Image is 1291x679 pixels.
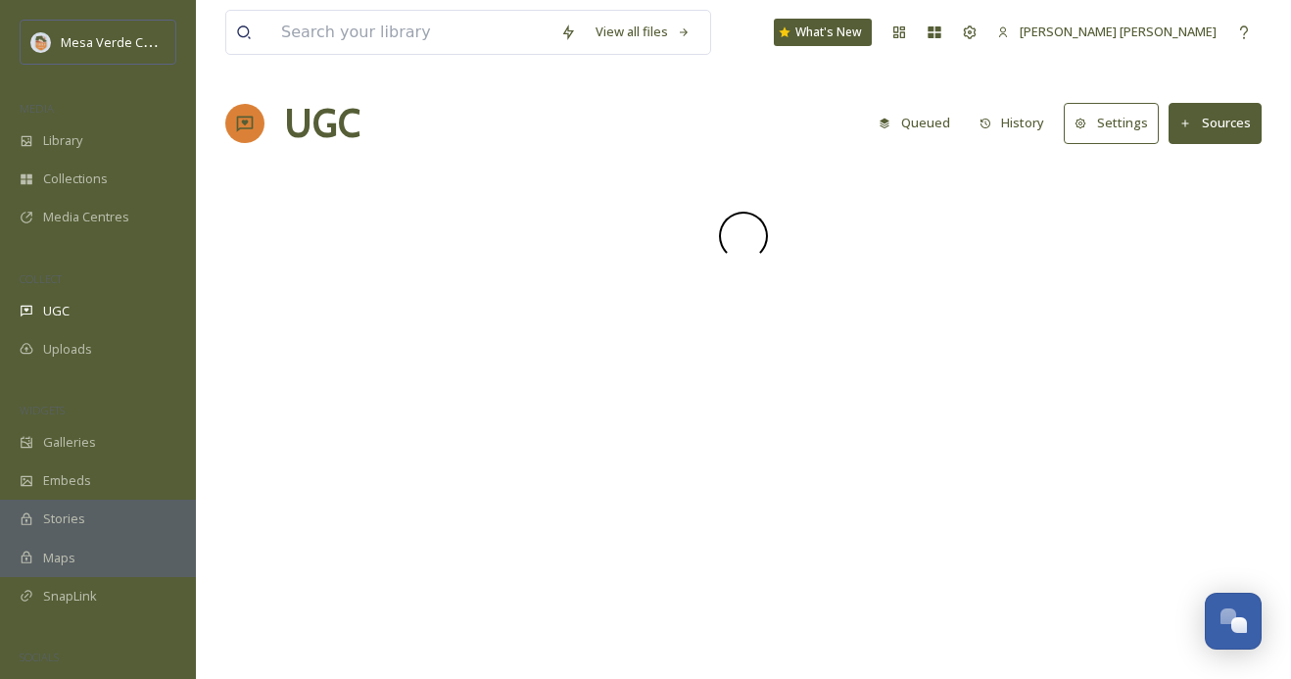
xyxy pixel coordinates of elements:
button: Settings [1064,103,1159,143]
span: MEDIA [20,101,54,116]
input: Search your library [271,11,550,54]
a: Settings [1064,103,1169,143]
button: History [970,104,1055,142]
span: Media Centres [43,208,129,226]
a: [PERSON_NAME] [PERSON_NAME] [987,13,1226,51]
a: Queued [869,104,970,142]
span: Maps [43,549,75,567]
img: MVC%20SnapSea%20logo%20%281%29.png [31,32,51,52]
span: SOCIALS [20,650,59,664]
a: View all files [586,13,700,51]
span: [PERSON_NAME] [PERSON_NAME] [1020,23,1217,40]
a: History [970,104,1065,142]
a: What's New [774,19,872,46]
span: Embeds [43,471,91,490]
span: Collections [43,170,108,188]
span: Mesa Verde Country [61,32,181,51]
span: Uploads [43,340,92,359]
span: UGC [43,302,70,320]
button: Sources [1169,103,1262,143]
span: Stories [43,509,85,528]
span: WIDGETS [20,403,65,417]
button: Open Chat [1205,593,1262,650]
a: UGC [284,94,360,153]
span: Galleries [43,433,96,452]
button: Queued [869,104,960,142]
span: SnapLink [43,587,97,606]
span: Library [43,131,82,150]
span: COLLECT [20,271,62,286]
